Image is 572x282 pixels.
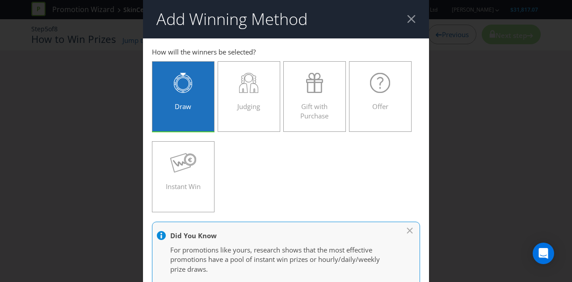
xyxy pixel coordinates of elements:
[170,245,393,274] p: For promotions like yours, research shows that the most effective promotions have a pool of insta...
[533,243,554,264] div: Open Intercom Messenger
[372,102,388,111] span: Offer
[300,102,328,120] span: Gift with Purchase
[237,102,260,111] span: Judging
[175,102,191,111] span: Draw
[152,47,256,56] span: How will the winners be selected?
[166,182,201,191] span: Instant Win
[156,10,307,28] h2: Add Winning Method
